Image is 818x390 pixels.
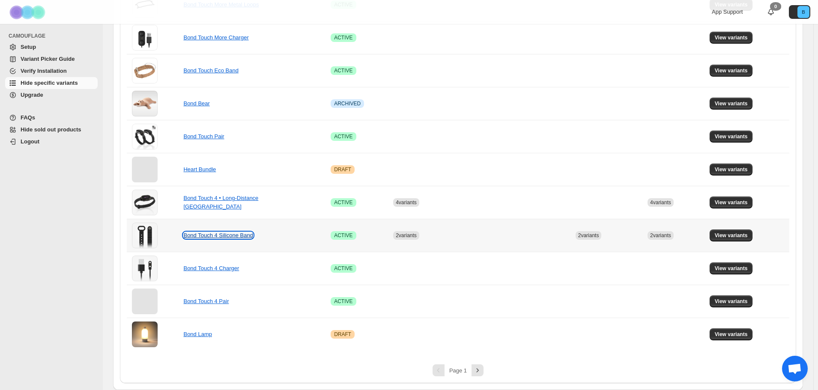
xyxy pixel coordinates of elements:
[710,164,753,176] button: View variants
[7,0,50,24] img: Camouflage
[715,100,748,107] span: View variants
[21,138,39,145] span: Logout
[183,298,229,304] a: Bond Touch 4 Pair
[710,131,753,143] button: View variants
[21,126,81,133] span: Hide sold out products
[132,91,158,116] img: Bond Bear
[797,6,809,18] span: Avatar with initials B
[183,265,239,271] a: Bond Touch 4 Charger
[183,67,238,74] a: Bond Touch Eco Band
[334,34,352,41] span: ACTIVE
[802,9,805,15] text: B
[5,89,98,101] a: Upgrade
[789,5,810,19] button: Avatar with initials B
[767,8,775,16] a: 0
[21,56,75,62] span: Variant Picker Guide
[183,34,248,41] a: Bond Touch More Charger
[5,136,98,148] a: Logout
[132,124,158,149] img: Bond Touch Pair
[710,262,753,274] button: View variants
[21,44,36,50] span: Setup
[710,196,753,208] button: View variants
[396,232,417,238] span: 2 variants
[650,232,671,238] span: 2 variants
[9,33,99,39] span: CAMOUFLAGE
[449,367,467,374] span: Page 1
[715,67,748,74] span: View variants
[710,295,753,307] button: View variants
[132,256,158,281] img: Bond Touch 4 Charger
[334,67,352,74] span: ACTIVE
[334,100,361,107] span: ARCHIVED
[183,133,224,140] a: Bond Touch Pair
[578,232,599,238] span: 2 variants
[782,356,808,381] div: Open chat
[715,232,748,239] span: View variants
[127,364,789,376] nav: Pagination
[21,114,35,121] span: FAQs
[650,199,671,205] span: 4 variants
[712,9,743,15] span: App Support
[715,166,748,173] span: View variants
[334,232,352,239] span: ACTIVE
[132,190,158,215] img: Bond Touch 4 • Long-Distance Bracelet
[715,34,748,41] span: View variants
[183,232,253,238] a: Bond Touch 4 Silicone Band
[132,322,158,347] img: Bond Lamp
[21,68,67,74] span: Verify Installation
[710,65,753,77] button: View variants
[472,364,484,376] button: Next
[710,328,753,340] button: View variants
[334,166,351,173] span: DRAFT
[183,331,212,337] a: Bond Lamp
[396,199,417,205] span: 4 variants
[334,265,352,272] span: ACTIVE
[5,53,98,65] a: Variant Picker Guide
[21,80,78,86] span: Hide specific variants
[334,199,352,206] span: ACTIVE
[5,77,98,89] a: Hide specific variants
[710,229,753,241] button: View variants
[715,133,748,140] span: View variants
[183,166,216,173] a: Heart Bundle
[715,331,748,338] span: View variants
[715,265,748,272] span: View variants
[183,100,209,107] a: Bond Bear
[5,41,98,53] a: Setup
[132,223,158,248] img: Bond Touch 4 Silicone Band
[710,32,753,44] button: View variants
[5,112,98,124] a: FAQs
[5,124,98,136] a: Hide sold out products
[770,2,781,11] div: 0
[21,92,43,98] span: Upgrade
[334,331,351,338] span: DRAFT
[5,65,98,77] a: Verify Installation
[334,133,352,140] span: ACTIVE
[334,298,352,305] span: ACTIVE
[183,195,258,210] a: Bond Touch 4 • Long-Distance [GEOGRAPHIC_DATA]
[710,98,753,110] button: View variants
[715,298,748,305] span: View variants
[715,199,748,206] span: View variants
